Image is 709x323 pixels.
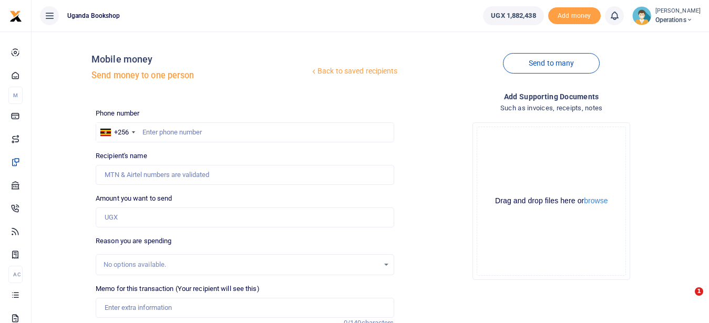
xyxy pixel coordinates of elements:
li: Ac [8,266,23,283]
span: 1 [695,287,703,296]
h5: Send money to one person [91,70,310,81]
div: No options available. [104,259,378,270]
a: Back to saved recipients [310,62,398,81]
span: UGX 1,882,438 [491,11,536,21]
label: Phone number [96,108,139,119]
iframe: Intercom live chat [673,287,698,312]
small: [PERSON_NAME] [655,7,701,16]
div: Drag and drop files here or [477,196,625,206]
span: Uganda bookshop [63,11,125,20]
label: Recipient's name [96,151,147,161]
span: Operations [655,15,701,25]
a: logo-small logo-large logo-large [9,12,22,19]
img: logo-small [9,10,22,23]
li: Toup your wallet [548,7,601,25]
label: Memo for this transaction (Your recipient will see this) [96,284,260,294]
img: profile-user [632,6,651,25]
div: +256 [114,127,129,138]
a: Add money [548,11,601,19]
div: File Uploader [472,122,630,280]
h4: Mobile money [91,54,310,65]
input: MTN & Airtel numbers are validated [96,165,394,185]
label: Amount you want to send [96,193,172,204]
a: profile-user [PERSON_NAME] Operations [632,6,701,25]
input: Enter phone number [96,122,394,142]
label: Reason you are spending [96,236,171,246]
a: Send to many [503,53,600,74]
h4: Add supporting Documents [403,91,701,102]
input: UGX [96,207,394,227]
li: M [8,87,23,104]
span: Add money [548,7,601,25]
a: UGX 1,882,438 [483,6,543,25]
input: Enter extra information [96,298,394,318]
button: browse [584,197,608,204]
div: Uganda: +256 [96,123,138,142]
li: Wallet ballance [479,6,548,25]
h4: Such as invoices, receipts, notes [403,102,701,114]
